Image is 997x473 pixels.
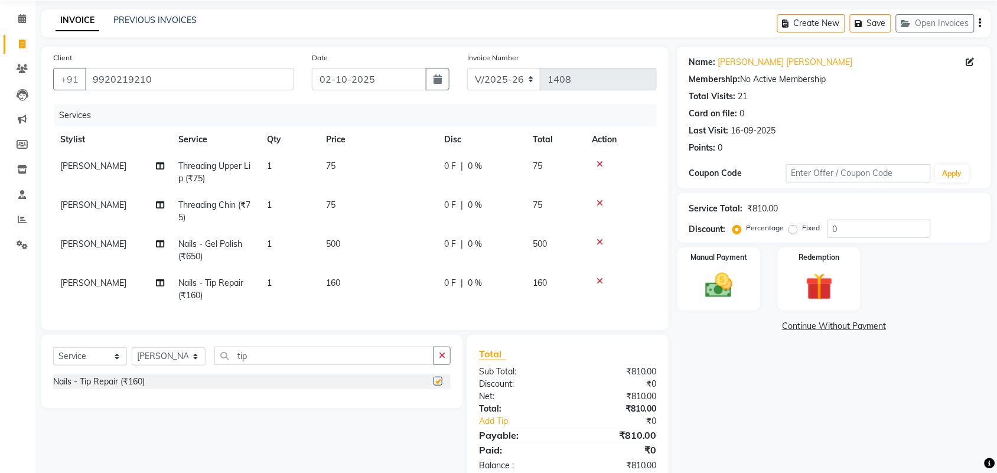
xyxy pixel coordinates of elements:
label: Client [53,53,72,63]
img: _gift.svg [797,270,842,304]
span: Threading Upper Lip (₹75) [178,161,250,184]
span: [PERSON_NAME] [60,239,126,249]
div: ₹810.00 [568,403,666,415]
span: 1 [267,200,272,210]
div: Last Visit: [689,125,729,137]
span: 75 [326,161,335,171]
span: 500 [533,239,547,249]
span: | [461,199,463,211]
label: Invoice Number [467,53,519,63]
span: 0 F [444,238,456,250]
button: Create New [777,14,845,32]
div: Net: [470,390,568,403]
div: Total Visits: [689,90,736,103]
div: Service Total: [689,203,743,215]
span: 160 [533,278,547,288]
div: Coupon Code [689,167,786,180]
label: Fixed [803,223,820,233]
span: 0 F [444,199,456,211]
input: Enter Offer / Coupon Code [786,164,931,182]
span: 0 % [468,199,482,211]
a: PREVIOUS INVOICES [113,15,197,25]
a: Continue Without Payment [680,320,989,332]
span: 1 [267,239,272,249]
span: Nails - Tip Repair (₹160) [178,278,243,301]
label: Percentage [747,223,784,233]
input: Search by Name/Mobile/Email/Code [85,68,294,90]
label: Redemption [799,252,840,263]
th: Price [319,126,437,153]
div: 0 [740,107,745,120]
span: [PERSON_NAME] [60,200,126,210]
div: ₹810.00 [748,203,778,215]
div: Membership: [689,73,741,86]
div: No Active Membership [689,73,979,86]
div: Payable: [470,428,568,442]
span: 1 [267,278,272,288]
span: | [461,160,463,172]
div: Discount: [689,223,726,236]
span: 1 [267,161,272,171]
a: INVOICE [56,10,99,31]
a: Add Tip [470,415,584,428]
span: [PERSON_NAME] [60,161,126,171]
div: ₹0 [568,443,666,457]
div: ₹0 [584,415,666,428]
div: Balance : [470,459,568,472]
label: Manual Payment [690,252,747,263]
span: Threading Chin (₹75) [178,200,250,223]
div: Total: [470,403,568,415]
span: 0 % [468,160,482,172]
div: Card on file: [689,107,738,120]
span: 0 % [468,238,482,250]
div: Points: [689,142,716,154]
span: 160 [326,278,340,288]
th: Service [171,126,260,153]
div: Discount: [470,378,568,390]
span: | [461,277,463,289]
span: 75 [533,200,542,210]
div: Nails - Tip Repair (₹160) [53,376,145,388]
span: 0 F [444,277,456,289]
div: Paid: [470,443,568,457]
th: Qty [260,126,319,153]
div: Services [54,105,666,126]
th: Stylist [53,126,171,153]
span: Nails - Gel Polish (₹650) [178,239,242,262]
input: Search or Scan [214,347,434,365]
div: ₹0 [568,378,666,390]
div: ₹810.00 [568,390,666,403]
span: Total [479,348,506,360]
div: ₹810.00 [568,428,666,442]
label: Date [312,53,328,63]
div: 16-09-2025 [731,125,776,137]
div: 21 [738,90,748,103]
a: [PERSON_NAME] [PERSON_NAME] [718,56,853,68]
button: +91 [53,68,86,90]
img: _cash.svg [697,270,741,301]
div: Sub Total: [470,366,568,378]
div: ₹810.00 [568,366,666,378]
span: 0 F [444,160,456,172]
span: [PERSON_NAME] [60,278,126,288]
th: Action [585,126,657,153]
div: 0 [718,142,723,154]
span: 75 [326,200,335,210]
th: Total [526,126,585,153]
button: Apply [936,165,969,182]
span: 75 [533,161,542,171]
div: ₹810.00 [568,459,666,472]
button: Open Invoices [896,14,975,32]
span: | [461,238,463,250]
div: Name: [689,56,716,68]
button: Save [850,14,891,32]
span: 0 % [468,277,482,289]
span: 500 [326,239,340,249]
th: Disc [437,126,526,153]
